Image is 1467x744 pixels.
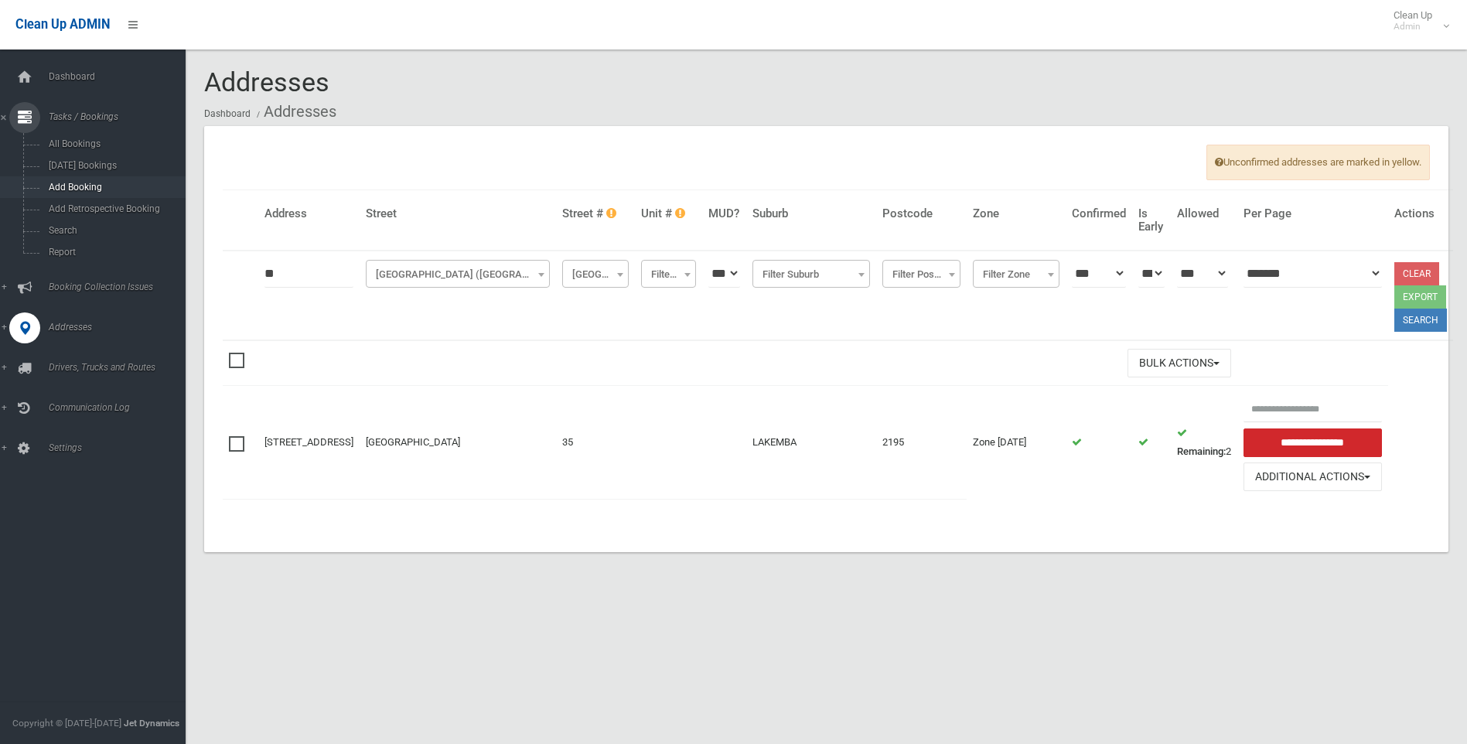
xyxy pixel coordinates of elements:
[44,362,197,373] span: Drivers, Trucks and Routes
[882,260,961,288] span: Filter Postcode
[1394,309,1447,332] button: Search
[876,386,967,499] td: 2195
[645,264,692,285] span: Filter Unit #
[641,260,696,288] span: Filter Unit #
[973,260,1059,288] span: Filter Zone
[1206,145,1430,180] span: Unconfirmed addresses are marked in yellow.
[1177,207,1231,220] h4: Allowed
[366,207,550,220] h4: Street
[977,264,1055,285] span: Filter Zone
[1394,262,1439,285] a: Clear
[360,386,556,499] td: [GEOGRAPHIC_DATA]
[44,111,197,122] span: Tasks / Bookings
[44,160,184,171] span: [DATE] Bookings
[44,442,197,453] span: Settings
[366,260,550,288] span: Wangee Road (LAKEMBA)
[886,264,957,285] span: Filter Postcode
[556,386,635,499] td: 35
[1244,207,1382,220] h4: Per Page
[124,718,179,729] strong: Jet Dynamics
[1386,9,1448,32] span: Clean Up
[44,402,197,413] span: Communication Log
[12,718,121,729] span: Copyright © [DATE]-[DATE]
[1394,21,1432,32] small: Admin
[1138,207,1165,233] h4: Is Early
[1171,386,1237,499] td: 2
[44,138,184,149] span: All Bookings
[973,207,1059,220] h4: Zone
[44,282,197,292] span: Booking Collection Issues
[562,260,629,288] span: Filter Street #
[967,386,1065,499] td: Zone [DATE]
[15,17,110,32] span: Clean Up ADMIN
[641,207,696,220] h4: Unit #
[746,386,876,499] td: LAKEMBA
[44,182,184,193] span: Add Booking
[1072,207,1126,220] h4: Confirmed
[1128,349,1231,377] button: Bulk Actions
[44,247,184,258] span: Report
[264,436,353,448] a: [STREET_ADDRESS]
[253,97,336,126] li: Addresses
[204,108,251,119] a: Dashboard
[1394,207,1447,220] h4: Actions
[1394,285,1446,309] button: Export
[370,264,546,285] span: Wangee Road (LAKEMBA)
[44,225,184,236] span: Search
[756,264,866,285] span: Filter Suburb
[752,207,870,220] h4: Suburb
[44,71,197,82] span: Dashboard
[562,207,629,220] h4: Street #
[882,207,961,220] h4: Postcode
[44,322,197,333] span: Addresses
[752,260,870,288] span: Filter Suburb
[204,67,329,97] span: Addresses
[708,207,740,220] h4: MUD?
[1244,462,1382,491] button: Additional Actions
[1177,445,1226,457] strong: Remaining:
[264,207,353,220] h4: Address
[44,203,184,214] span: Add Retrospective Booking
[566,264,625,285] span: Filter Street #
